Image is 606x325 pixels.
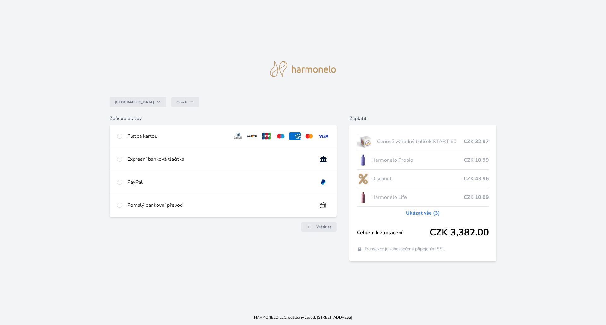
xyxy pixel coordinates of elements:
[371,194,464,201] span: Harmonelo Life
[377,138,464,145] span: Cenově výhodný balíček START 60
[110,97,166,107] button: [GEOGRAPHIC_DATA]
[110,115,337,122] h6: Způsob platby
[289,132,301,140] img: amex.svg
[232,132,244,140] img: diners.svg
[270,61,336,77] img: logo.svg
[371,156,464,164] span: Harmonelo Probio
[171,97,199,107] button: Czech
[127,132,228,140] div: Platba kartou
[115,100,154,105] span: [GEOGRAPHIC_DATA]
[371,175,462,183] span: Discount
[357,229,430,236] span: Celkem k zaplacení
[357,134,375,149] img: start.jpg
[303,132,315,140] img: mc.svg
[461,175,489,183] span: -CZK 43.96
[318,132,329,140] img: visa.svg
[464,194,489,201] span: CZK 10.99
[127,201,312,209] div: Pomalý bankovní převod
[127,178,312,186] div: PayPal
[316,224,332,229] span: Vrátit se
[247,132,258,140] img: discover.svg
[176,100,187,105] span: Czech
[318,178,329,186] img: paypal.svg
[301,222,337,232] a: Vrátit se
[430,227,489,238] span: CZK 3,382.00
[464,138,489,145] span: CZK 32.97
[357,171,369,187] img: discount-lo.png
[406,209,440,217] a: Ukázat vše (3)
[127,155,312,163] div: Expresní banková tlačítka
[464,156,489,164] span: CZK 10.99
[275,132,287,140] img: maestro.svg
[365,246,445,252] span: Transakce je zabezpečena připojením SSL
[357,189,369,205] img: CLEAN_LIFE_se_stinem_x-lo.jpg
[349,115,497,122] h6: Zaplatit
[261,132,272,140] img: jcb.svg
[357,152,369,168] img: CLEAN_PROBIO_se_stinem_x-lo.jpg
[318,201,329,209] img: bankTransfer_IBAN.svg
[318,155,329,163] img: onlineBanking_CZ.svg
